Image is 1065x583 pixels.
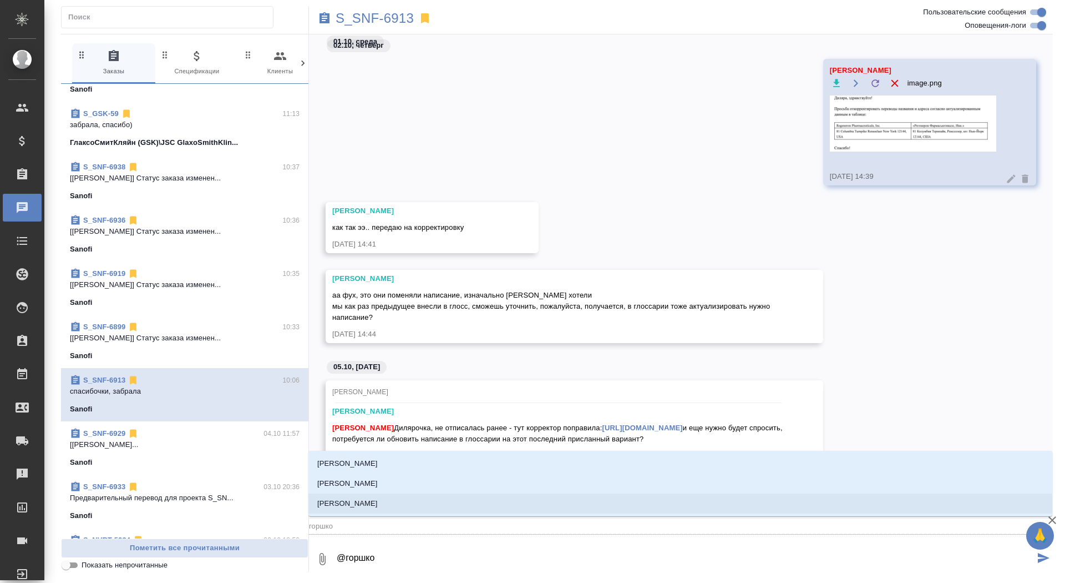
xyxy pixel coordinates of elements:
label: Обновить файл [869,76,883,90]
div: [PERSON_NAME] [332,406,784,417]
p: 02.10, четверг [333,40,384,51]
svg: Зажми и перетащи, чтобы поменять порядок вкладок [160,49,170,60]
svg: Отписаться [128,268,139,279]
p: 04.10 11:57 [263,428,300,439]
p: Sanofi [70,350,93,361]
p: [PERSON_NAME] [317,498,378,509]
p: Sanofi [70,510,93,521]
span: Дилярочка, не отписалась ранее - тут корректор поправила: и еще нужно будет спросить, потребуется... [332,424,785,443]
p: Sanofi [70,404,93,415]
p: [[PERSON_NAME]] Статус заказа изменен... [70,226,300,237]
span: Оповещения-логи [965,20,1026,31]
p: 10:06 [282,375,300,386]
a: S_SNF-6933 [83,483,125,491]
span: [PERSON_NAME] [332,424,394,432]
div: S_SNF-691310:06спасибочки, забралаSanofi [61,368,308,421]
a: [URL][DOMAIN_NAME] [602,424,682,432]
p: Предварительный перевод для проекта S_SN... [70,492,300,504]
a: S_NVRT-5224 [83,536,130,544]
a: S_GSK-59 [83,109,119,118]
p: 05.10, [DATE] [333,361,380,373]
svg: Отписаться [128,481,139,492]
svg: Отписаться [121,108,132,119]
p: Sanofi [70,457,93,468]
p: Sanofi [70,244,93,255]
a: S_SNF-6913 [336,13,414,24]
p: спасибочки, забрала [70,386,300,397]
p: [PERSON_NAME] [317,458,378,469]
span: Заказы [77,49,151,77]
button: Удалить файл [888,76,902,90]
svg: Зажми и перетащи, чтобы поменять порядок вкладок [77,49,87,60]
a: S_SNF-6899 [83,323,125,331]
div: S_SNF-692904.10 11:57[[PERSON_NAME]...Sanofi [61,421,308,475]
div: [DATE] 14:41 [332,239,500,250]
p: забрала, спасибо) [70,119,300,130]
div: S_NVRT-522403.10 18:50[[PERSON_NAME]] Добавлены комментарии д...Новартис Фарма [61,528,308,581]
p: 11:13 [282,108,300,119]
p: [[PERSON_NAME]] Статус заказа изменен... [70,333,300,344]
div: [PERSON_NAME] [332,273,784,284]
span: Клиенты [243,49,317,77]
a: S_SNF-6913 [83,376,125,384]
span: Пользовательские сообщения [923,7,1026,18]
div: S_SNF-693303.10 20:36Предварительный перевод для проекта S_SN...Sanofi [61,475,308,528]
span: аа фух, это они поменяли написание, изначально [PERSON_NAME] хотели мы как раз предыдущее внесли ... [332,291,772,321]
a: S_SNF-6936 [83,216,125,224]
p: [[PERSON_NAME]] Статус заказа изменен... [70,279,300,290]
span: 🙏 [1031,524,1049,547]
a: S_SNF-6938 [83,163,125,171]
p: 03.10 18:50 [263,535,300,546]
p: 01.10, среда [333,36,377,47]
div: S_SNF-691910:35[[PERSON_NAME]] Статус заказа изменен...Sanofi [61,262,308,315]
svg: Отписаться [128,375,139,386]
div: S_GSK-5911:13забрала, спасибо)ГлаксоСмитКляйн (GSK)\JSC GlaxoSmithKlin... [61,102,308,155]
input: Поиск [68,9,273,25]
svg: Отписаться [128,215,139,226]
svg: Отписаться [128,428,139,439]
span: как так ээ.. передаю на корректировку [332,223,464,232]
span: image.png [907,78,942,89]
div: [DATE] 14:44 [332,329,784,340]
div: S_SNF-693810:37[[PERSON_NAME]] Статус заказа изменен...Sanofi [61,155,308,208]
svg: Зажми и перетащи, чтобы поменять порядок вкладок [243,49,253,60]
div: [DATE] 14:39 [830,171,997,182]
p: Sanofi [70,297,93,308]
p: Sanofi [70,84,93,95]
p: 10:37 [282,162,300,173]
div: S_SNF-693610:36[[PERSON_NAME]] Статус заказа изменен...Sanofi [61,208,308,262]
button: Пометить все прочитанными [61,539,308,558]
div: [PERSON_NAME] [332,205,500,217]
img: image.png [830,96,996,152]
p: [[PERSON_NAME]] Статус заказа изменен... [70,173,300,184]
span: [PERSON_NAME] [830,66,891,74]
p: 10:35 [282,268,300,279]
a: S_SNF-6919 [83,269,125,278]
span: Пометить все прочитанными [67,542,302,555]
div: S_SNF-689910:33[[PERSON_NAME]] Статус заказа изменен...Sanofi [61,315,308,368]
span: Показать непрочитанные [82,560,168,571]
button: 🙏 [1026,522,1054,550]
span: [PERSON_NAME] [332,388,388,396]
svg: Отписаться [128,321,139,333]
p: [PERSON_NAME] [317,478,378,489]
a: S_SNF-6929 [83,429,125,438]
p: ГлаксоСмитКляйн (GSK)\JSC GlaxoSmithKlin... [70,137,238,148]
button: Открыть на драйве [849,76,863,90]
p: [[PERSON_NAME]... [70,439,300,450]
svg: Отписаться [133,535,144,546]
p: 03.10 20:36 [263,481,300,492]
p: Sanofi [70,190,93,202]
svg: Отписаться [128,162,139,173]
span: Спецификации [160,49,234,77]
button: Скачать [830,76,844,90]
p: 10:33 [282,321,300,333]
p: 10:36 [282,215,300,226]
